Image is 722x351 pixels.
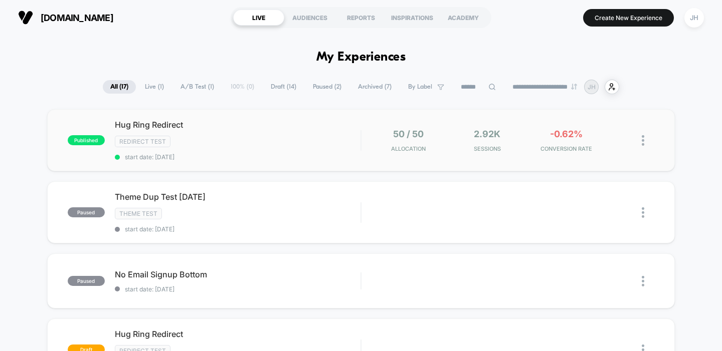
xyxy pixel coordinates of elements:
span: start date: [DATE] [115,225,361,233]
span: Draft ( 14 ) [263,80,304,94]
h1: My Experiences [316,50,406,65]
span: CONVERSION RATE [529,145,603,152]
span: Archived ( 7 ) [350,80,399,94]
p: JH [588,83,596,91]
div: LIVE [233,10,284,26]
span: paused [68,276,105,286]
span: start date: [DATE] [115,285,361,293]
span: By Label [408,83,432,91]
div: REPORTS [335,10,387,26]
img: close [642,276,644,286]
span: Live ( 1 ) [137,80,171,94]
div: JH [684,8,704,28]
button: JH [681,8,707,28]
span: All ( 17 ) [103,80,136,94]
span: [DOMAIN_NAME] [41,13,113,23]
span: Hug Ring Redirect [115,120,361,130]
div: INSPIRATIONS [387,10,438,26]
span: Theme Dup Test [DATE] [115,192,361,202]
span: published [68,135,105,145]
span: paused [68,207,105,217]
button: [DOMAIN_NAME] [15,10,116,26]
span: No Email Signup Bottom [115,269,361,279]
img: Visually logo [18,10,33,25]
div: ACADEMY [438,10,489,26]
img: end [571,84,577,90]
span: 50 / 50 [393,129,424,139]
span: Sessions [450,145,524,152]
div: AUDIENCES [284,10,335,26]
img: close [642,207,644,218]
button: Create New Experience [583,9,674,27]
span: 2.92k [474,129,500,139]
span: Allocation [391,145,426,152]
span: -0.62% [550,129,583,139]
span: Redirect Test [115,136,170,147]
span: start date: [DATE] [115,153,361,161]
span: Theme Test [115,208,162,219]
span: Hug Ring Redirect [115,329,361,339]
span: A/B Test ( 1 ) [173,80,222,94]
span: Paused ( 2 ) [305,80,349,94]
img: close [642,135,644,146]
